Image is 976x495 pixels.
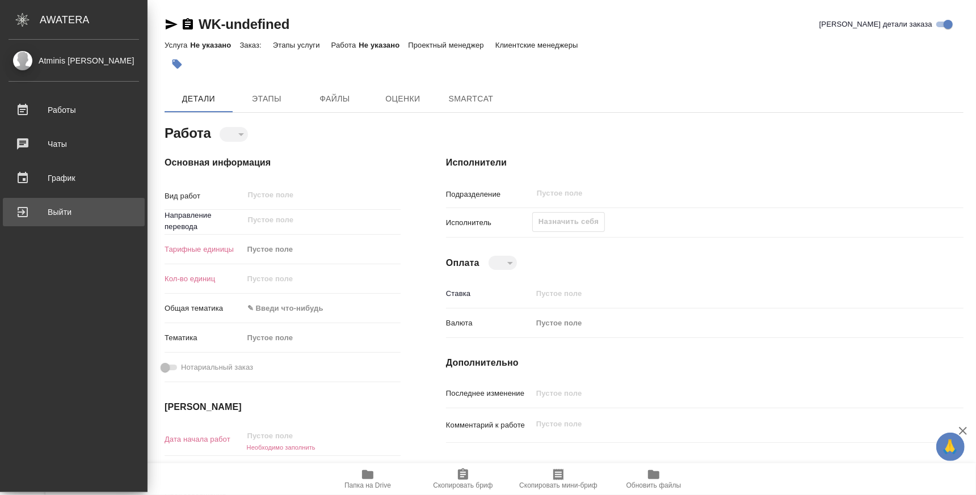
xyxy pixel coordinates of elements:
p: Дата начала работ [165,434,243,445]
div: Atminis [PERSON_NAME] [9,54,139,67]
h4: Оплата [446,256,479,270]
p: Общая тематика [165,303,243,314]
a: Выйти [3,198,145,226]
p: Заказ: [239,41,264,49]
button: 🙏 [936,433,965,461]
span: Обновить файлы [626,481,681,489]
p: Ставка [446,288,532,299]
span: Этапы [239,92,294,106]
button: Скопировать ссылку для ЯМессенджера [165,18,178,31]
h4: Дополнительно [446,356,964,370]
button: Обновить файлы [606,463,701,495]
div: Выйти [9,204,139,221]
h6: Необходимо заполнить [243,444,401,451]
div: ​ [220,127,248,141]
h4: Основная информация [165,156,401,170]
span: [PERSON_NAME] детали заказа [819,19,932,30]
h4: Исполнители [446,156,964,170]
p: Вид работ [165,191,243,202]
input: Пустое поле [532,285,920,302]
p: Факт. дата начала работ [165,460,243,483]
p: Не указано [359,41,408,49]
div: Пустое поле [247,244,387,255]
span: Детали [171,92,226,106]
button: Скопировать мини-бриф [511,463,606,495]
div: ✎ Введи что-нибудь [247,303,387,314]
p: Комментарий к работе [446,420,532,431]
input: Пустое поле [532,385,920,401]
span: SmartCat [444,92,498,106]
p: Тарифные единицы [165,244,243,255]
div: ​ [489,256,517,270]
span: Оценки [376,92,430,106]
button: Скопировать бриф [415,463,511,495]
p: Подразделение [446,189,532,200]
div: AWATERA [40,9,148,31]
div: Пустое поле [243,328,401,348]
span: 🙏 [941,435,960,459]
span: Папка на Drive [344,481,391,489]
a: WK-undefined [199,16,289,32]
p: Направление перевода [165,210,243,232]
input: Пустое поле [243,270,401,287]
p: Исполнитель [446,217,532,229]
p: Клиентские менеджеры [495,41,581,49]
p: Услуга [165,41,190,49]
div: График [9,170,139,187]
span: Файлы [308,92,362,106]
a: Чаты [3,130,145,158]
p: Валюта [446,318,532,329]
button: Папка на Drive [320,463,415,495]
span: Скопировать бриф [433,481,493,489]
h4: [PERSON_NAME] [165,400,401,414]
div: Пустое поле [536,318,907,329]
a: Работы [3,96,145,124]
p: Тематика [165,332,243,344]
p: Этапы услуги [273,41,323,49]
input: Пустое поле [536,187,894,200]
a: График [3,164,145,192]
div: Работы [9,101,139,119]
p: Работа [331,41,359,49]
span: Скопировать мини-бриф [519,481,597,489]
input: Пустое поле [243,428,343,444]
div: Пустое поле [243,240,401,259]
p: Не указано [190,41,239,49]
div: Чаты [9,136,139,153]
div: Пустое поле [532,314,920,333]
p: Последнее изменение [446,388,532,399]
h2: Работа [165,122,211,142]
button: Скопировать ссылку [181,18,195,31]
input: Пустое поле [247,213,374,227]
p: Кол-во единиц [165,273,243,285]
div: ✎ Введи что-нибудь [243,299,401,318]
button: Добавить тэг [165,52,190,77]
div: Пустое поле [247,332,387,344]
span: Нотариальный заказ [181,362,253,373]
p: Проектный менеджер [408,41,486,49]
